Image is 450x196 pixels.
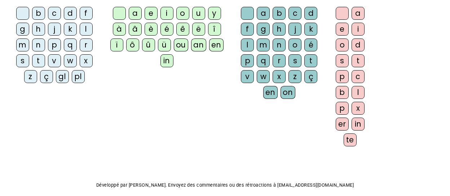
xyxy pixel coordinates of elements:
[160,54,173,67] div: in
[273,7,286,20] div: b
[273,70,286,83] div: x
[142,38,155,51] div: û
[192,7,205,20] div: u
[126,38,139,51] div: ô
[257,23,270,36] div: g
[336,118,349,131] div: er
[273,23,286,36] div: h
[352,7,365,20] div: a
[352,38,365,51] div: d
[48,23,61,36] div: j
[32,23,45,36] div: h
[257,7,270,20] div: a
[352,23,365,36] div: i
[304,7,317,20] div: d
[80,23,93,36] div: l
[64,54,77,67] div: w
[288,23,301,36] div: j
[191,38,206,51] div: an
[257,54,270,67] div: q
[145,7,158,20] div: e
[352,70,365,83] div: c
[160,23,173,36] div: é
[6,181,444,190] p: Développé par [PERSON_NAME]. Envoyez des commentaires ou des rétroactions à [EMAIL_ADDRESS][DOMAI...
[32,38,45,51] div: n
[160,7,173,20] div: i
[352,86,365,99] div: l
[110,38,123,51] div: ï
[336,70,349,83] div: p
[281,86,295,99] div: on
[64,7,77,20] div: d
[352,102,365,115] div: x
[48,38,61,51] div: p
[64,38,77,51] div: q
[113,23,126,36] div: à
[209,38,224,51] div: en
[56,70,69,83] div: gl
[352,118,365,131] div: in
[145,23,158,36] div: è
[176,23,189,36] div: ê
[16,38,29,51] div: m
[304,38,317,51] div: é
[32,54,45,67] div: t
[208,7,221,20] div: y
[208,23,221,36] div: î
[336,54,349,67] div: s
[174,38,188,51] div: ou
[72,70,85,83] div: pl
[288,38,301,51] div: o
[48,7,61,20] div: c
[241,54,254,67] div: p
[304,54,317,67] div: t
[288,54,301,67] div: s
[24,70,37,83] div: z
[80,38,93,51] div: r
[304,70,317,83] div: ç
[352,54,365,67] div: t
[288,70,301,83] div: z
[273,38,286,51] div: n
[273,54,286,67] div: r
[263,86,278,99] div: en
[80,7,93,20] div: f
[336,23,349,36] div: e
[40,70,53,83] div: ç
[304,23,317,36] div: k
[32,7,45,20] div: b
[241,70,254,83] div: v
[192,23,205,36] div: ë
[257,38,270,51] div: m
[158,38,171,51] div: ü
[288,7,301,20] div: c
[336,102,349,115] div: p
[129,23,142,36] div: â
[64,23,77,36] div: k
[16,54,29,67] div: s
[80,54,93,67] div: x
[48,54,61,67] div: v
[336,38,349,51] div: o
[336,86,349,99] div: b
[257,70,270,83] div: w
[344,133,357,146] div: te
[241,23,254,36] div: f
[176,7,189,20] div: o
[16,23,29,36] div: g
[241,38,254,51] div: l
[129,7,142,20] div: a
